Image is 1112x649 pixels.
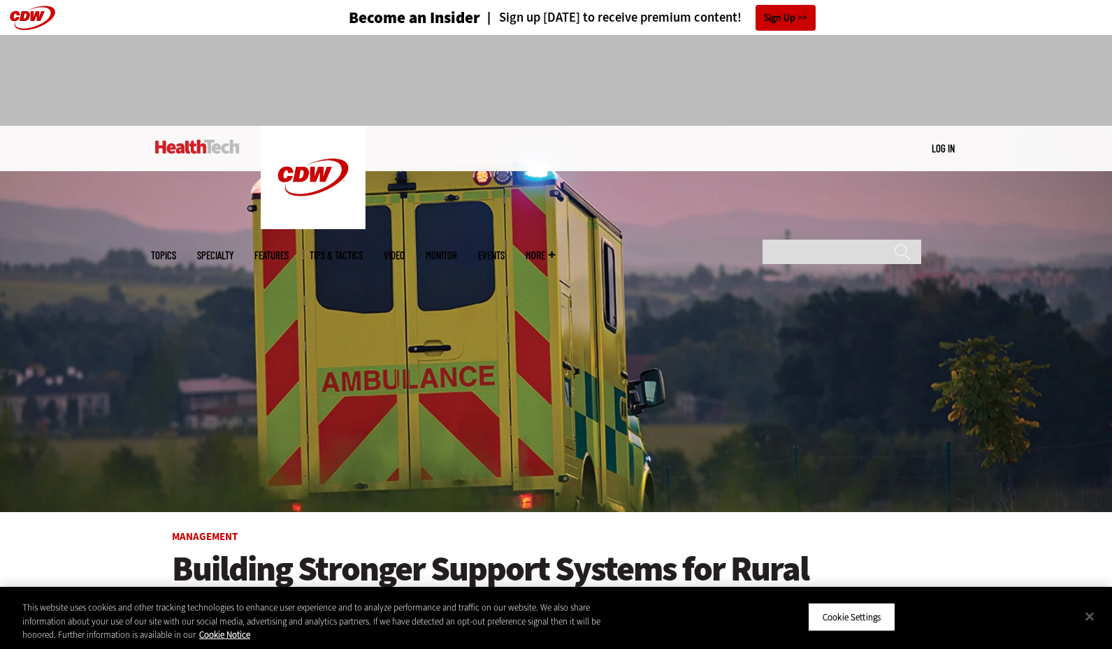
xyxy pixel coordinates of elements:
a: Events [478,250,505,261]
h3: Become an Insider [349,10,480,26]
a: CDW [261,218,366,233]
div: This website uses cookies and other tracking technologies to enhance user experience and to analy... [22,601,612,642]
span: Topics [151,250,176,261]
a: Video [384,250,405,261]
a: Building Stronger Support Systems for Rural Healthcare [172,550,941,627]
button: Cookie Settings [808,602,895,632]
div: User menu [932,141,955,156]
a: MonITor [426,250,457,261]
img: Home [261,126,366,229]
button: Close [1074,601,1105,632]
img: Home [155,140,240,154]
a: Sign up [DATE] to receive premium content! [480,11,742,24]
iframe: advertisement [302,49,811,112]
a: Log in [932,142,955,154]
span: More [526,250,555,261]
a: Sign Up [756,5,816,31]
span: Specialty [197,250,233,261]
a: Become an Insider [296,10,480,26]
a: Management [172,530,238,544]
a: Tips & Tactics [310,250,363,261]
a: More information about your privacy [199,629,250,641]
a: Features [254,250,289,261]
